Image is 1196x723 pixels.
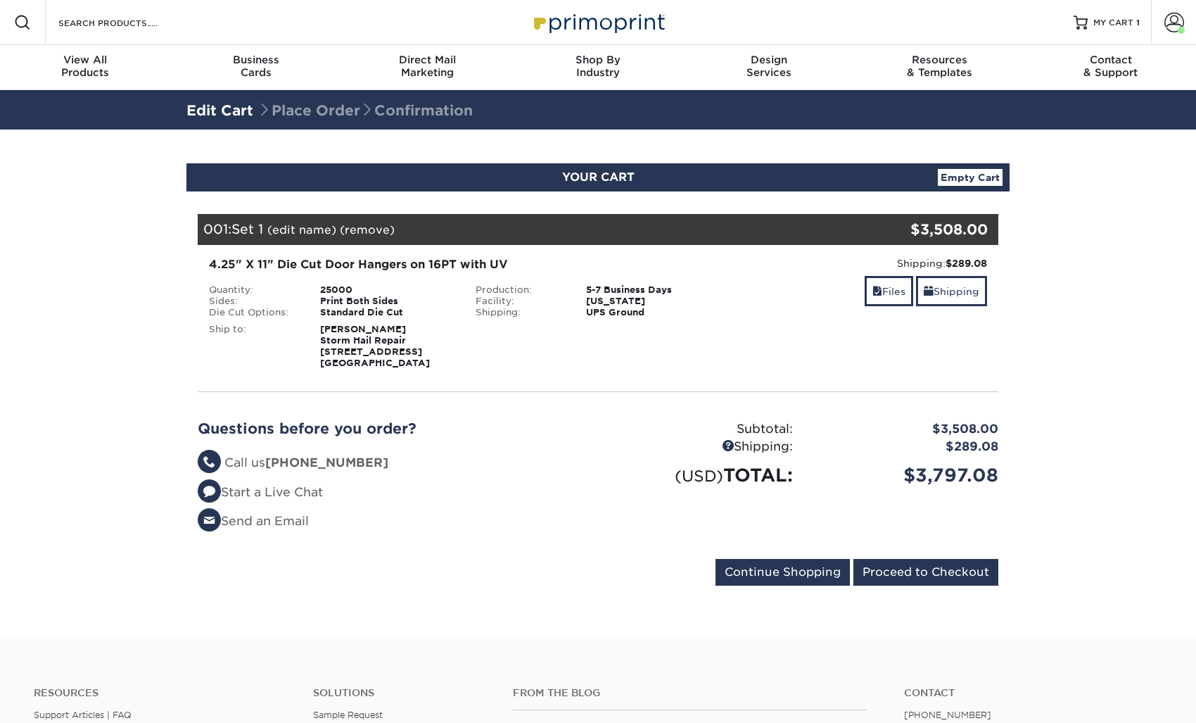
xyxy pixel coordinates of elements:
[198,420,587,437] h2: Questions before you order?
[320,324,430,368] strong: [PERSON_NAME] Storm Hail Repair [STREET_ADDRESS] [GEOGRAPHIC_DATA]
[340,223,395,237] a: (remove)
[198,284,310,296] div: Quantity:
[513,45,684,90] a: Shop ByIndustry
[209,256,720,273] div: 4.25" X 11" Die Cut Door Hangers on 16PT with UV
[575,284,731,296] div: 5-7 Business Days
[171,54,342,66] span: Business
[872,286,882,297] span: files
[854,54,1025,66] span: Resources
[198,454,587,472] li: Call us
[946,258,987,269] strong: $289.08
[598,462,803,489] div: TOTAL:
[916,276,987,306] a: Shipping
[198,485,323,499] a: Start a Live Chat
[342,45,513,90] a: Direct MailMarketing
[231,221,263,237] span: Set 1
[171,45,342,90] a: BusinessCards
[904,710,991,720] a: [PHONE_NUMBER]
[57,14,194,31] input: SEARCH PRODUCTS.....
[198,214,865,245] div: 001:
[528,7,668,37] img: Primoprint
[854,45,1025,90] a: Resources& Templates
[598,438,803,456] div: Shipping:
[198,324,310,369] div: Ship to:
[465,296,576,307] div: Facility:
[924,286,934,297] span: shipping
[342,54,513,66] span: Direct Mail
[853,559,998,586] input: Proceed to Checkout
[513,54,684,66] span: Shop By
[310,296,465,307] div: Print Both Sides
[342,54,513,79] div: Marketing
[198,307,310,318] div: Die Cut Options:
[257,102,473,119] span: Place Order Confirmation
[198,514,309,528] a: Send an Email
[598,420,803,439] div: Subtotal:
[683,45,854,90] a: DesignServices
[575,296,731,307] div: [US_STATE]
[265,455,388,470] strong: [PHONE_NUMBER]
[171,54,342,79] div: Cards
[198,296,310,307] div: Sides:
[803,420,1009,439] div: $3,508.00
[865,276,913,306] a: Files
[575,307,731,318] div: UPS Ground
[803,438,1009,456] div: $289.08
[1025,54,1196,66] span: Contact
[310,284,465,296] div: 25000
[513,687,866,699] h4: From the Blog
[1093,17,1133,29] span: MY CART
[1136,18,1140,27] span: 1
[683,54,854,66] span: Design
[865,219,988,240] div: $3,508.00
[267,223,336,237] a: (edit name)
[683,54,854,79] div: Services
[904,687,1162,699] a: Contact
[562,170,635,184] span: YOUR CART
[938,169,1003,186] a: Empty Cart
[186,102,253,119] a: Edit Cart
[742,256,987,270] div: Shipping:
[465,307,576,318] div: Shipping:
[465,284,576,296] div: Production:
[1025,45,1196,90] a: Contact& Support
[715,559,850,586] input: Continue Shopping
[803,462,1009,489] div: $3,797.08
[513,54,684,79] div: Industry
[854,54,1025,79] div: & Templates
[1025,54,1196,79] div: & Support
[675,467,723,485] small: (USD)
[310,307,465,318] div: Standard Die Cut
